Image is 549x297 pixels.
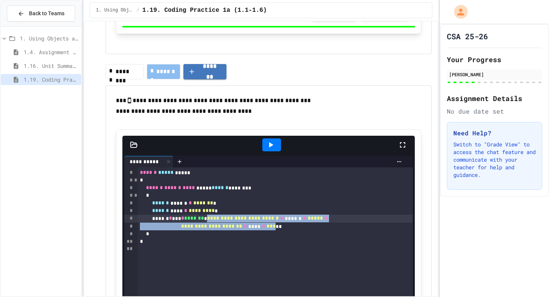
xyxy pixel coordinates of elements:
h2: Assignment Details [447,93,542,104]
span: 1.16. Unit Summary 1a (1.1-1.6) [24,62,78,70]
h1: CSA 25-26 [447,31,488,42]
div: [PERSON_NAME] [449,71,540,78]
span: 1.19. Coding Practice 1a (1.1-1.6) [142,6,266,15]
button: Back to Teams [7,5,75,22]
span: 1. Using Objects and Methods [96,7,133,13]
span: 1.19. Coding Practice 1a (1.1-1.6) [24,75,78,83]
div: No due date set [447,107,542,116]
span: 1.4. Assignment and Input [24,48,78,56]
span: 1. Using Objects and Methods [20,34,78,42]
span: Back to Teams [29,10,64,18]
p: Switch to "Grade View" to access the chat feature and communicate with your teacher for help and ... [453,141,536,179]
span: / [136,7,139,13]
h2: Your Progress [447,54,542,65]
div: My Account [446,3,470,21]
h3: Need Help? [453,128,536,138]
